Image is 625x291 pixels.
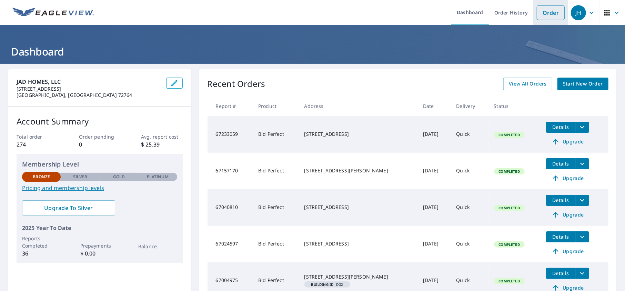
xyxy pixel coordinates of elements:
[307,283,347,286] span: DG2
[12,8,94,18] img: EV Logo
[304,273,412,280] div: [STREET_ADDRESS][PERSON_NAME]
[546,268,575,279] button: detailsBtn-67004975
[299,96,418,116] th: Address
[208,226,253,262] td: 67024597
[22,200,115,215] a: Upgrade To Silver
[208,116,253,153] td: 67233059
[575,122,589,133] button: filesDropdownBtn-67233059
[550,247,585,255] span: Upgrade
[495,279,524,283] span: Completed
[550,124,571,130] span: Details
[304,204,412,211] div: [STREET_ADDRESS]
[28,204,110,212] span: Upgrade To Silver
[503,78,552,90] a: View All Orders
[33,174,50,180] p: Bronze
[546,136,589,147] a: Upgrade
[495,205,524,210] span: Completed
[311,283,334,286] em: Building ID
[546,209,589,220] a: Upgrade
[550,211,585,219] span: Upgrade
[509,80,547,88] span: View All Orders
[575,231,589,242] button: filesDropdownBtn-67024597
[546,246,589,257] a: Upgrade
[17,133,58,140] p: Total order
[571,5,586,20] div: JH
[22,224,177,232] p: 2025 Year To Date
[80,249,119,258] p: $ 0.00
[546,231,575,242] button: detailsBtn-67024597
[113,174,125,180] p: Gold
[22,235,61,249] p: Reports Completed
[546,195,575,206] button: detailsBtn-67040810
[546,122,575,133] button: detailsBtn-67233059
[208,153,253,189] td: 67157170
[304,240,412,247] div: [STREET_ADDRESS]
[17,140,58,149] p: 274
[79,133,120,140] p: Order pending
[550,233,571,240] span: Details
[537,6,565,20] a: Order
[253,189,299,226] td: Bid Perfect
[575,268,589,279] button: filesDropdownBtn-67004975
[563,80,603,88] span: Start New Order
[208,189,253,226] td: 67040810
[557,78,608,90] a: Start New Order
[451,226,488,262] td: Quick
[141,140,182,149] p: $ 25.39
[8,44,617,59] h1: Dashboard
[22,184,177,192] a: Pricing and membership levels
[141,133,182,140] p: Avg. report cost
[253,96,299,116] th: Product
[208,78,265,90] p: Recent Orders
[417,226,451,262] td: [DATE]
[73,174,88,180] p: Silver
[17,92,161,98] p: [GEOGRAPHIC_DATA], [GEOGRAPHIC_DATA] 72764
[546,173,589,184] a: Upgrade
[17,86,161,92] p: [STREET_ADDRESS]
[304,131,412,138] div: [STREET_ADDRESS]
[304,167,412,174] div: [STREET_ADDRESS][PERSON_NAME]
[22,249,61,258] p: 36
[208,96,253,116] th: Report #
[550,160,571,167] span: Details
[451,96,488,116] th: Delivery
[79,140,120,149] p: 0
[253,226,299,262] td: Bid Perfect
[550,174,585,182] span: Upgrade
[417,189,451,226] td: [DATE]
[488,96,541,116] th: Status
[546,158,575,169] button: detailsBtn-67157170
[495,132,524,137] span: Completed
[17,78,161,86] p: JAD HOMES, LLC
[17,115,183,128] p: Account Summary
[451,116,488,153] td: Quick
[80,242,119,249] p: Prepayments
[417,116,451,153] td: [DATE]
[417,96,451,116] th: Date
[550,138,585,146] span: Upgrade
[575,195,589,206] button: filesDropdownBtn-67040810
[147,174,169,180] p: Platinum
[417,153,451,189] td: [DATE]
[550,197,571,203] span: Details
[253,153,299,189] td: Bid Perfect
[451,153,488,189] td: Quick
[495,242,524,247] span: Completed
[575,158,589,169] button: filesDropdownBtn-67157170
[495,169,524,174] span: Completed
[22,160,177,169] p: Membership Level
[138,243,177,250] p: Balance
[451,189,488,226] td: Quick
[253,116,299,153] td: Bid Perfect
[550,270,571,277] span: Details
